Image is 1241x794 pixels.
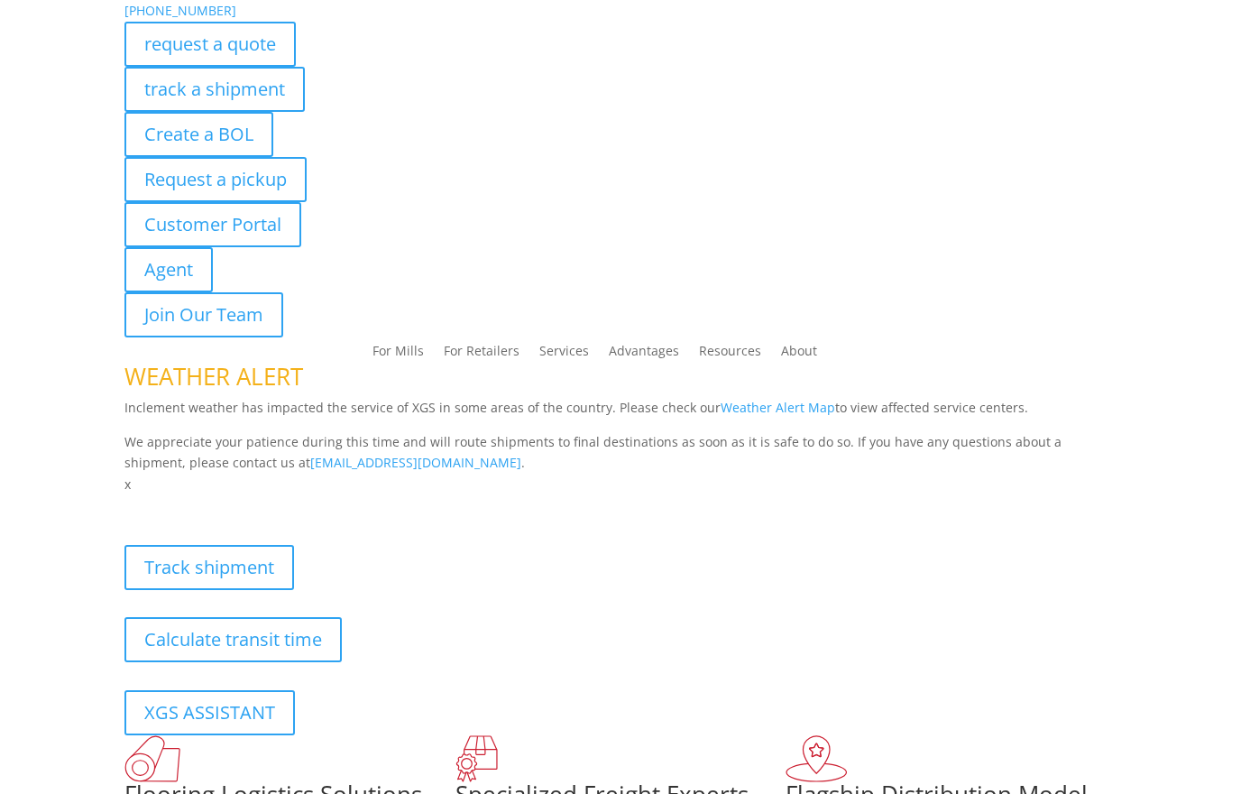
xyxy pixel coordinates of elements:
p: We appreciate your patience during this time and will route shipments to final destinations as so... [124,431,1117,475]
a: request a quote [124,22,296,67]
a: Request a pickup [124,157,307,202]
a: Advantages [609,345,679,365]
b: Visibility, transparency, and control for your entire supply chain. [124,498,527,515]
a: Resources [699,345,761,365]
a: Track shipment [124,545,294,590]
a: Weather Alert Map [721,399,835,416]
p: Inclement weather has impacted the service of XGS in some areas of the country. Please check our ... [124,397,1117,431]
a: track a shipment [124,67,305,112]
a: Create a BOL [124,112,273,157]
a: Services [539,345,589,365]
a: Customer Portal [124,202,301,247]
img: xgs-icon-focused-on-flooring-red [455,735,498,782]
a: Agent [124,247,213,292]
img: xgs-icon-flagship-distribution-model-red [786,735,848,782]
a: XGS ASSISTANT [124,690,295,735]
p: x [124,474,1117,495]
a: Join Our Team [124,292,283,337]
a: Calculate transit time [124,617,342,662]
a: [EMAIL_ADDRESS][DOMAIN_NAME] [310,454,521,471]
a: [PHONE_NUMBER] [124,2,236,19]
img: xgs-icon-total-supply-chain-intelligence-red [124,735,180,782]
a: About [781,345,817,365]
a: For Retailers [444,345,519,365]
span: WEATHER ALERT [124,360,303,392]
a: For Mills [372,345,424,365]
